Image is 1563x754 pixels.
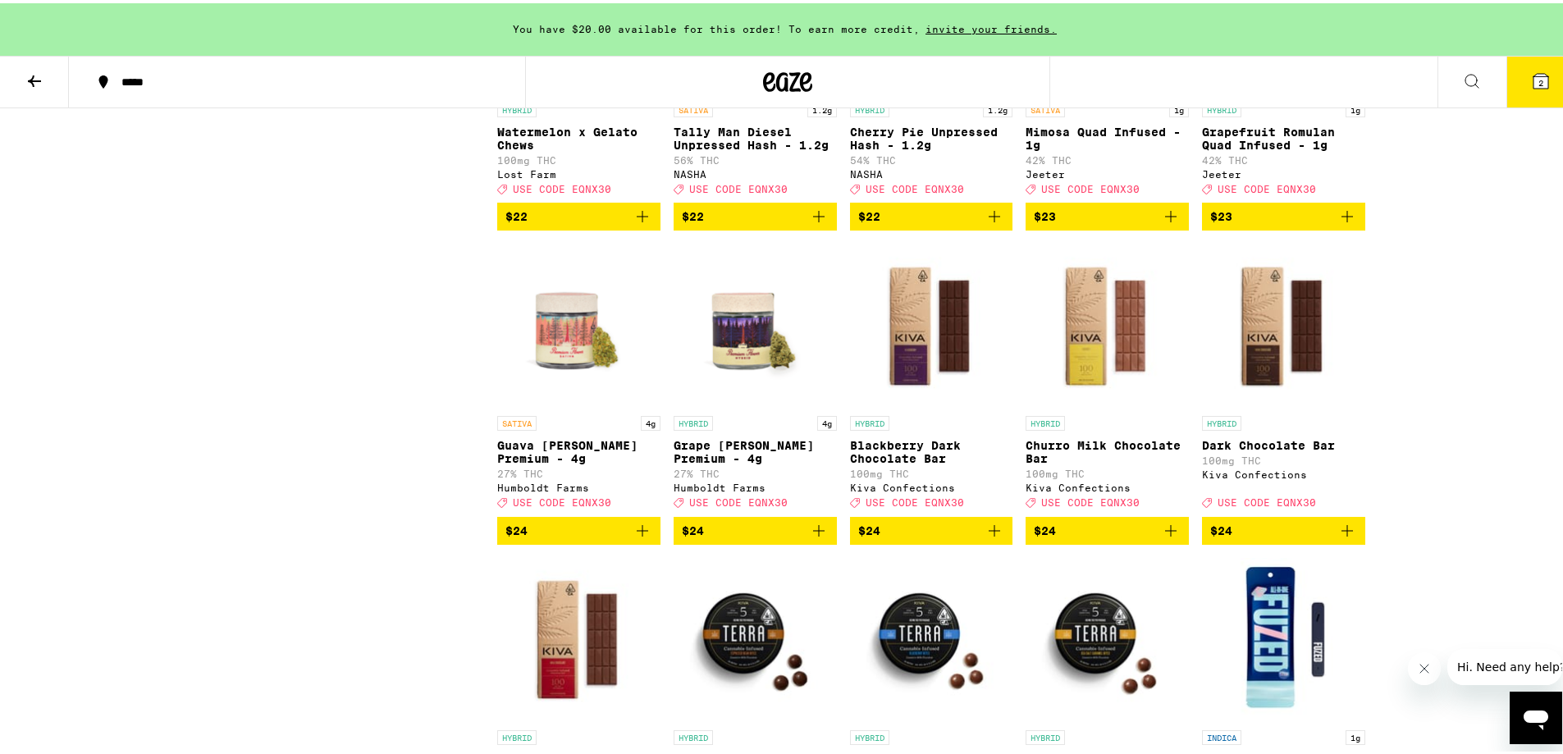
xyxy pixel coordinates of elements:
[807,99,837,114] p: 1.2g
[674,240,837,404] img: Humboldt Farms - Grape Runtz Premium - 4g
[1210,207,1232,220] span: $23
[10,11,118,25] span: Hi. Need any help?
[674,152,837,162] p: 56% THC
[983,99,1012,114] p: 1.2g
[850,122,1013,149] p: Cherry Pie Unpressed Hash - 1.2g
[497,555,660,719] img: Kiva Confections - Milk Chocolate Bar
[497,240,660,404] img: Humboldt Farms - Guava Mintz Premium - 4g
[850,465,1013,476] p: 100mg THC
[674,199,837,227] button: Add to bag
[1202,152,1365,162] p: 42% THC
[1026,240,1189,404] img: Kiva Confections - Churro Milk Chocolate Bar
[674,413,713,427] p: HYBRID
[1026,479,1189,490] div: Kiva Confections
[674,436,837,462] p: Grape [PERSON_NAME] Premium - 4g
[689,495,788,505] span: USE CODE EQNX30
[1202,240,1365,404] img: Kiva Confections - Dark Chocolate Bar
[850,479,1013,490] div: Kiva Confections
[1202,466,1365,477] div: Kiva Confections
[682,207,704,220] span: $22
[850,436,1013,462] p: Blackberry Dark Chocolate Bar
[850,240,1013,404] img: Kiva Confections - Blackberry Dark Chocolate Bar
[920,21,1063,31] span: invite your friends.
[674,727,713,742] p: HYBRID
[505,207,528,220] span: $22
[497,122,660,149] p: Watermelon x Gelato Chews
[1346,99,1365,114] p: 1g
[850,413,889,427] p: HYBRID
[674,99,713,114] p: SATIVA
[1202,555,1365,719] img: Fuzed - Blueberry Galaxy AIO - 1g
[1026,465,1189,476] p: 100mg THC
[850,199,1013,227] button: Add to bag
[682,521,704,534] span: $24
[1026,727,1065,742] p: HYBRID
[858,207,880,220] span: $22
[1202,99,1241,114] p: HYBRID
[1026,99,1065,114] p: SATIVA
[1026,122,1189,149] p: Mimosa Quad Infused - 1g
[1202,166,1365,176] div: Jeeter
[866,181,964,191] span: USE CODE EQNX30
[1026,436,1189,462] p: Churro Milk Chocolate Bar
[497,514,660,542] button: Add to bag
[1026,240,1189,513] a: Open page for Churro Milk Chocolate Bar from Kiva Confections
[1202,122,1365,149] p: Grapefruit Romulan Quad Infused - 1g
[850,166,1013,176] div: NASHA
[1041,181,1140,191] span: USE CODE EQNX30
[1169,99,1189,114] p: 1g
[1202,727,1241,742] p: INDICA
[850,152,1013,162] p: 54% THC
[1202,452,1365,463] p: 100mg THC
[689,181,788,191] span: USE CODE EQNX30
[1026,413,1065,427] p: HYBRID
[858,521,880,534] span: $24
[497,240,660,513] a: Open page for Guava Mintz Premium - 4g from Humboldt Farms
[497,479,660,490] div: Humboldt Farms
[641,413,660,427] p: 4g
[497,413,537,427] p: SATIVA
[1202,436,1365,449] p: Dark Chocolate Bar
[505,521,528,534] span: $24
[1202,240,1365,513] a: Open page for Dark Chocolate Bar from Kiva Confections
[866,495,964,505] span: USE CODE EQNX30
[1026,555,1189,719] img: Kiva Confections - Terra Sea Salt Caramel Bites
[850,240,1013,513] a: Open page for Blackberry Dark Chocolate Bar from Kiva Confections
[1202,413,1241,427] p: HYBRID
[1041,495,1140,505] span: USE CODE EQNX30
[497,465,660,476] p: 27% THC
[1538,75,1543,85] span: 2
[1026,166,1189,176] div: Jeeter
[850,514,1013,542] button: Add to bag
[674,166,837,176] div: NASHA
[1218,495,1316,505] span: USE CODE EQNX30
[1034,521,1056,534] span: $24
[850,555,1013,719] img: Kiva Confections - Terra Milk Chocolate Blueberries
[1026,514,1189,542] button: Add to bag
[850,727,889,742] p: HYBRID
[1218,181,1316,191] span: USE CODE EQNX30
[513,495,611,505] span: USE CODE EQNX30
[817,413,837,427] p: 4g
[1447,646,1562,682] iframe: Message from company
[674,465,837,476] p: 27% THC
[1034,207,1056,220] span: $23
[1202,514,1365,542] button: Add to bag
[497,727,537,742] p: HYBRID
[1210,521,1232,534] span: $24
[674,240,837,513] a: Open page for Grape Runtz Premium - 4g from Humboldt Farms
[1346,727,1365,742] p: 1g
[497,199,660,227] button: Add to bag
[497,436,660,462] p: Guava [PERSON_NAME] Premium - 4g
[1026,152,1189,162] p: 42% THC
[513,21,920,31] span: You have $20.00 available for this order! To earn more credit,
[674,555,837,719] img: Kiva Confections - Terra Dark Chocolate Espresso Beans
[1408,649,1441,682] iframe: Close message
[674,122,837,149] p: Tally Man Diesel Unpressed Hash - 1.2g
[1202,199,1365,227] button: Add to bag
[497,152,660,162] p: 100mg THC
[850,99,889,114] p: HYBRID
[513,181,611,191] span: USE CODE EQNX30
[674,479,837,490] div: Humboldt Farms
[1510,688,1562,741] iframe: Button to launch messaging window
